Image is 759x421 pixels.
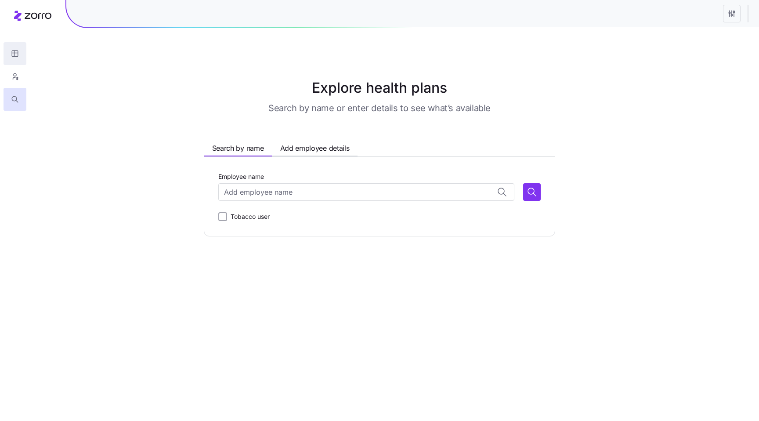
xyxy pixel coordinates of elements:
[162,77,597,98] h1: Explore health plans
[218,172,264,181] label: Employee name
[280,143,350,154] span: Add employee details
[268,102,491,114] h3: Search by name or enter details to see what’s available
[218,183,514,201] input: Add employee name
[227,211,270,222] label: Tobacco user
[212,143,264,154] span: Search by name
